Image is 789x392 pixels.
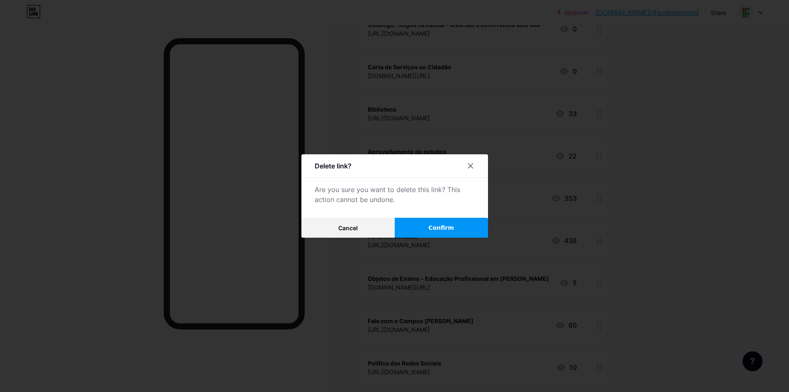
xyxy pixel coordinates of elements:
button: Cancel [301,218,395,238]
div: Are you sure you want to delete this link? This action cannot be undone. [315,185,475,205]
button: Confirm [395,218,488,238]
div: Delete link? [315,161,352,171]
span: Confirm [428,224,454,232]
span: Cancel [338,224,358,231]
